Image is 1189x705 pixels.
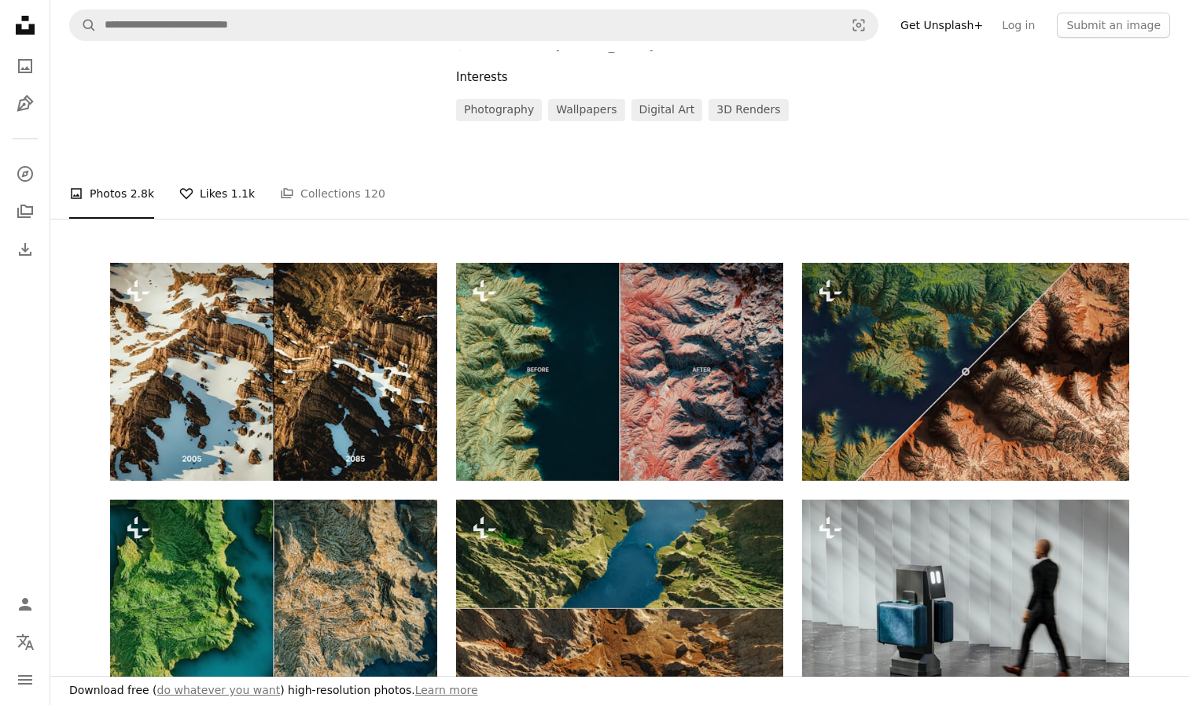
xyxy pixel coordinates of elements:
button: Menu [9,664,41,696]
span: 1.1k [231,185,255,202]
a: Comparison of snowy mountain landscape from 2005 to 2008. [110,364,437,378]
a: Collections [9,196,41,227]
a: Photography [456,99,542,121]
button: Visual search [840,10,878,40]
a: Get Unsplash+ [891,13,992,38]
a: Likes 1.1k [179,168,255,219]
a: Man in suit walks past robot with luggage [802,601,1129,615]
a: Explore [9,158,41,190]
a: Photos [9,50,41,82]
img: Satellite view comparison of coastal mountains before and after. [456,263,783,481]
a: 3D Renders [709,99,788,121]
a: Log in / Sign up [9,589,41,620]
a: Satellite view comparison of coastal mountains before and after. [456,364,783,378]
button: Search Unsplash [70,10,97,40]
div: Interests [456,68,1129,87]
a: Download History [9,234,41,265]
button: Language [9,626,41,658]
a: Log in [992,13,1044,38]
a: Aerial view of a river canyon and a martian landscape. [456,601,783,615]
img: Comparison of snowy mountain landscape from 2005 to 2008. [110,263,437,481]
img: Split view of lush green and arid desert landscapes [802,263,1129,481]
form: Find visuals sitewide [69,9,878,41]
button: Submit an image [1057,13,1170,38]
a: Learn more [415,684,478,696]
a: Home — Unsplash [9,9,41,44]
a: Collections 120 [280,168,385,219]
a: Illustrations [9,88,41,120]
a: do whatever you want [157,684,281,696]
a: Wallpapers [548,99,624,121]
h3: Download free ( ) high-resolution photos. [69,683,478,699]
span: 120 [364,185,385,202]
a: Split view of lush green and arid desert landscapes [802,364,1129,378]
a: Comparison of lush green landscape and barren terrain [110,601,437,615]
a: Digital Art [631,99,703,121]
